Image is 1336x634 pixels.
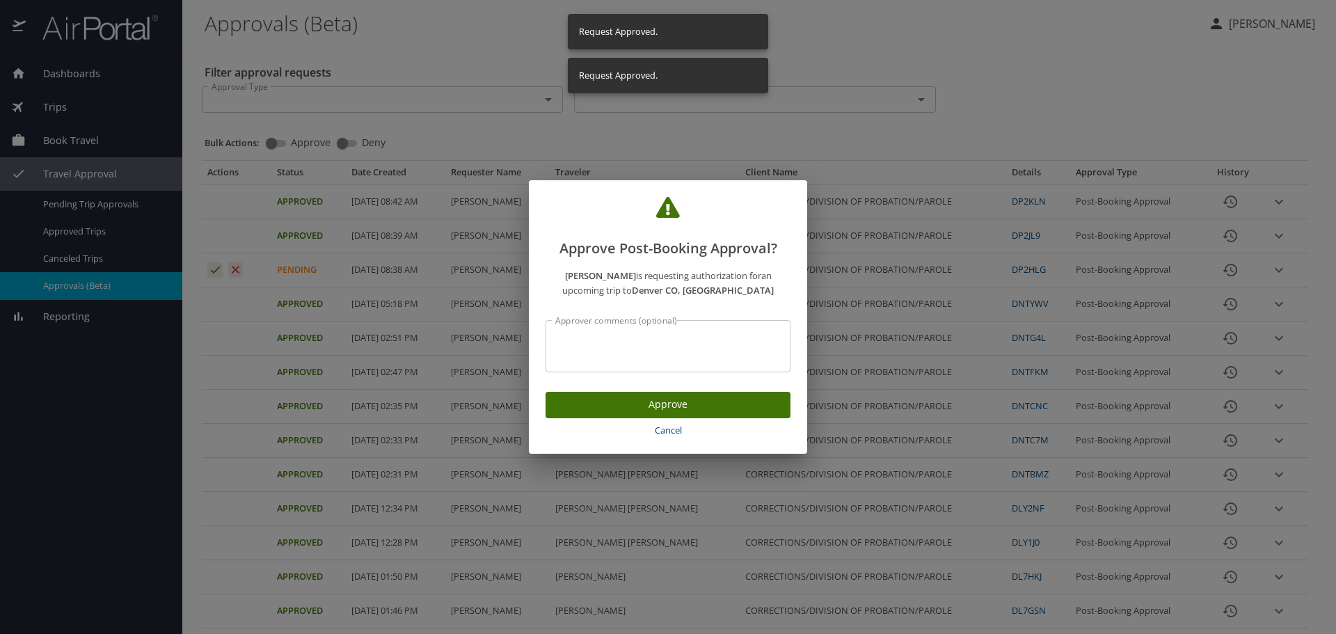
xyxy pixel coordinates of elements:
span: Approve [557,396,779,413]
button: Cancel [546,418,790,443]
div: Request Approved. [579,62,658,89]
h2: Approve Post-Booking Approval? [546,197,790,260]
strong: [PERSON_NAME] [565,269,636,282]
div: Request Approved. [579,18,658,45]
button: Approve [546,392,790,419]
p: is requesting authorization for an upcoming trip to [546,269,790,298]
strong: Denver CO, [GEOGRAPHIC_DATA] [632,284,774,296]
span: Cancel [551,422,785,438]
